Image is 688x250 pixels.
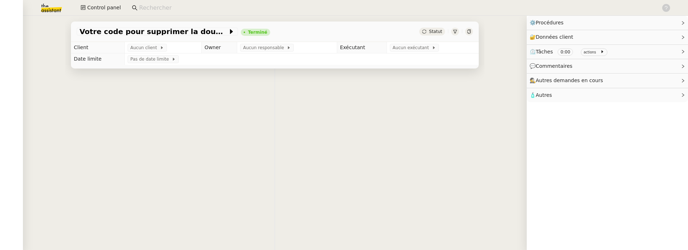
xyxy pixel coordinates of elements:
div: 🧴Autres [527,88,688,102]
td: Owner [201,42,237,53]
div: 🔐Données client [527,30,688,44]
span: Aucun responsable [243,44,287,51]
div: ⏲️Tâches 0:00 actions [527,45,688,59]
div: Terminé [248,30,267,34]
span: Autres demandes en cours [536,77,603,83]
span: 🧴 [530,92,552,98]
span: Control panel [87,4,121,12]
small: actions [584,50,596,54]
button: Control panel [76,3,125,13]
span: ⏲️ [530,49,610,55]
span: Pas de date limite [130,56,172,63]
span: Votre code pour supprimer la double authentification [80,28,228,35]
span: ⚙️ [530,19,567,27]
span: Commentaires [536,63,572,69]
span: Aucun exécutant [393,44,432,51]
span: Procédures [536,20,564,25]
span: 🕵️ [530,77,606,83]
td: Date limite [71,53,124,65]
div: 🕵️Autres demandes en cours [527,74,688,88]
td: Client [71,42,124,53]
span: Statut [429,29,442,34]
td: Exécutant [337,42,387,53]
div: 💬Commentaires [527,59,688,73]
span: Autres [536,92,552,98]
nz-tag: 0:00 [558,48,573,56]
span: Données client [536,34,573,40]
div: ⚙️Procédures [527,16,688,30]
input: Rechercher [139,3,654,13]
span: 🔐 [530,33,576,41]
span: Aucun client [130,44,160,51]
span: 💬 [530,63,575,69]
span: Tâches [536,49,553,55]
